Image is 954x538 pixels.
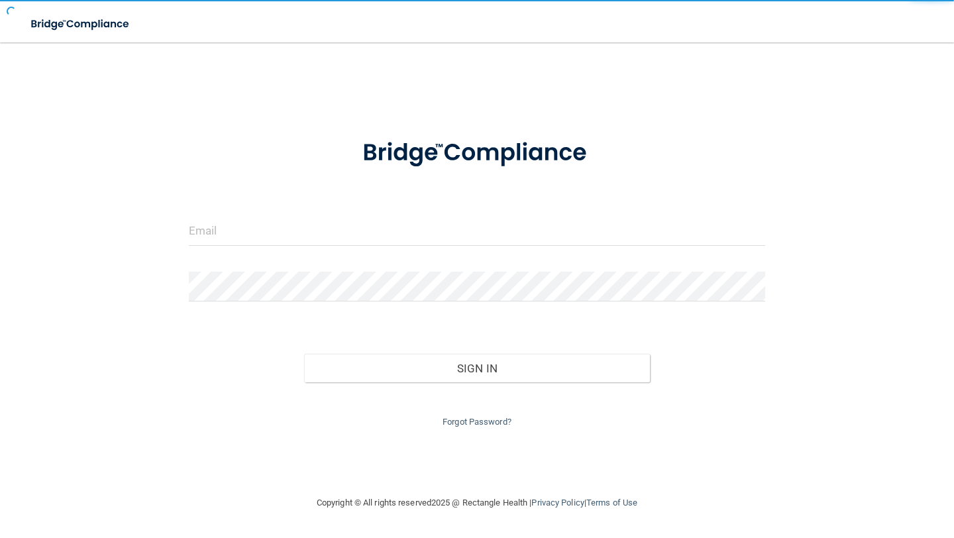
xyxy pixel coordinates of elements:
a: Forgot Password? [443,417,511,427]
iframe: Drift Widget Chat Controller [725,444,938,497]
img: bridge_compliance_login_screen.278c3ca4.svg [338,122,616,184]
button: Sign In [304,354,650,383]
img: bridge_compliance_login_screen.278c3ca4.svg [20,11,142,38]
input: Email [189,216,765,246]
a: Terms of Use [586,498,637,508]
a: Privacy Policy [531,498,584,508]
div: Copyright © All rights reserved 2025 @ Rectangle Health | | [235,482,719,524]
